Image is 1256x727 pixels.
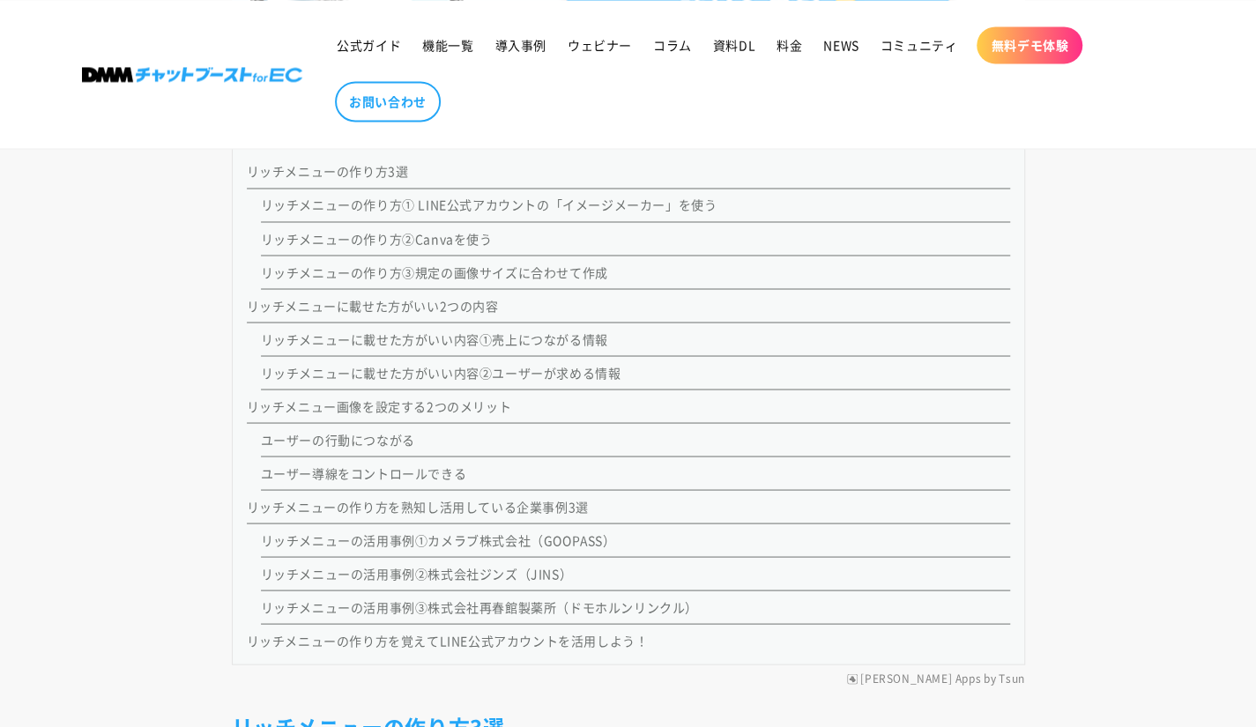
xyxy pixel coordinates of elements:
span: 機能一覧 [422,37,473,53]
span: ウェビナー [568,37,632,53]
a: ウェビナー [557,26,643,63]
a: ユーザーの行動につながる [261,430,415,448]
a: コミュニティ [870,26,969,63]
a: リッチメニューの活用事例③株式会社再春館製薬所（ドモホルンリンクル） [261,597,698,615]
a: お問い合わせ [335,81,441,122]
span: 無料デモ体験 [991,37,1068,53]
a: 公式ガイド [326,26,412,63]
a: 導入事例 [484,26,556,63]
a: ユーザー導線をコントロールできる [261,464,467,481]
a: リッチメニューの活用事例①カメラブ株式会社（GOOPASS） [261,530,616,548]
a: リッチメニューの作り方を覚えてLINE公式アカウントを活用しよう！ [247,631,649,649]
span: 資料DL [713,37,755,53]
a: リッチメニュー画像を設定する2つのメリット [247,397,512,414]
span: by [984,671,996,686]
a: リッチメニューの作り方① LINE公式アカウントの「イメージメーカー」を使う [261,196,717,213]
a: リッチメニューの作り方②Canvaを使う [261,229,493,247]
a: 料金 [766,26,813,63]
a: コラム [643,26,702,63]
span: NEWS [823,37,858,53]
span: コミュニティ [881,37,958,53]
a: 資料DL [702,26,766,63]
a: [PERSON_NAME] Apps [860,671,981,686]
img: 株式会社DMM Boost [82,67,302,82]
a: リッチメニューに載せた方がいい内容②ユーザーが求める情報 [261,363,621,381]
a: リッチメニューに載せた方がいい2つの内容 [247,296,499,314]
a: リッチメニューの作り方3選 [247,162,409,180]
a: 機能一覧 [412,26,484,63]
a: Tsun [999,671,1024,686]
a: リッチメニューに載せた方がいい内容①売上につながる情報 [261,330,608,347]
span: コラム [653,37,692,53]
span: お問い合わせ [349,93,427,109]
img: RuffRuff Apps [847,673,858,684]
a: リッチメニューの作り方③規定の画像サイズに合わせて作成 [261,263,608,280]
a: 無料デモ体験 [977,26,1082,63]
span: 料金 [777,37,802,53]
span: 公式ガイド [337,37,401,53]
span: 導入事例 [494,37,546,53]
a: リッチメニューの活用事例②株式会社ジンズ（JINS） [261,564,573,582]
a: NEWS [813,26,869,63]
a: リッチメニューの作り方を熟知し活用している企業事例3選 [247,497,589,515]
